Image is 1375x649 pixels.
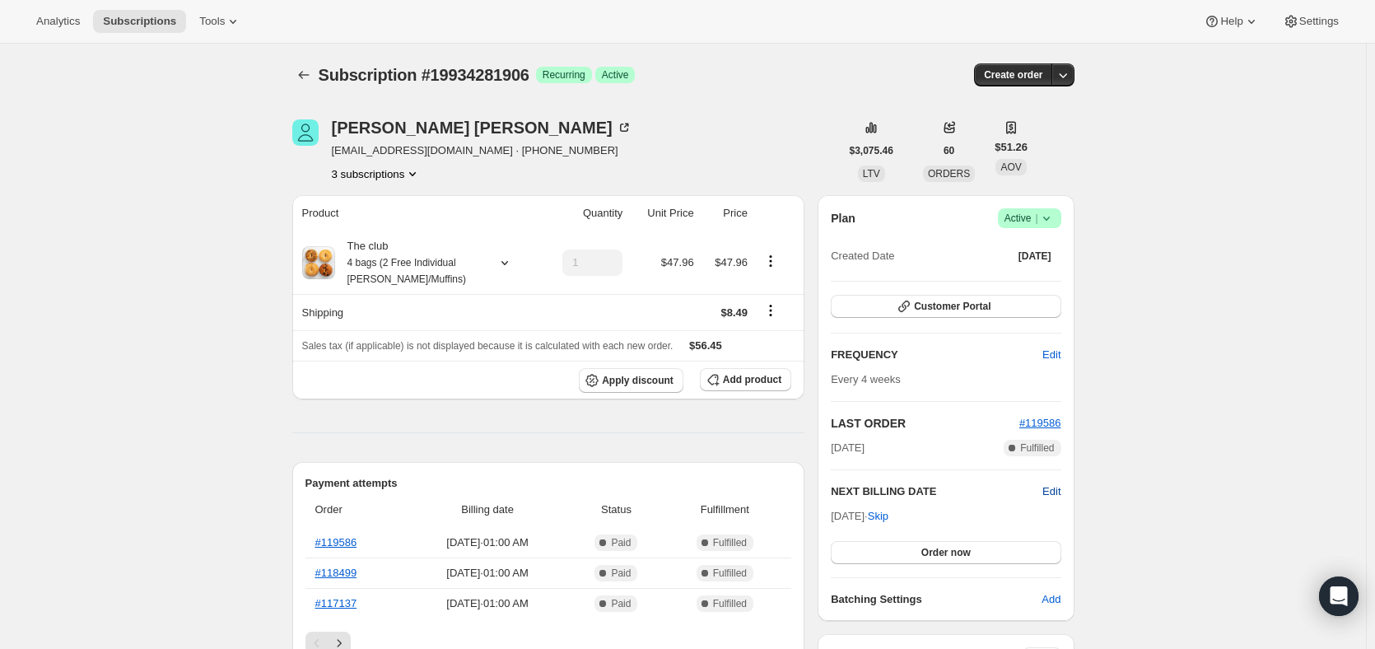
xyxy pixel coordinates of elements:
span: Add [1042,591,1060,608]
span: $47.96 [661,256,694,268]
span: Status [574,502,658,518]
a: #119586 [315,536,357,549]
th: Price [699,195,753,231]
span: Settings [1299,15,1339,28]
button: $3,075.46 [840,139,903,162]
span: Recurring [543,68,585,82]
th: Quantity [539,195,627,231]
button: Customer Portal [831,295,1060,318]
button: #119586 [1019,415,1061,432]
div: Open Intercom Messenger [1319,577,1359,616]
span: [DATE] · [831,510,888,522]
button: Tools [189,10,251,33]
th: Order [305,492,406,528]
span: Customer Portal [914,300,990,313]
span: Paid [611,597,631,610]
span: [DATE] · 01:00 AM [411,565,565,581]
a: #119586 [1019,417,1061,429]
span: Apply discount [602,374,674,387]
span: [DATE] [831,440,865,456]
span: Create order [984,68,1042,82]
span: [DATE] · 01:00 AM [411,595,565,612]
h2: LAST ORDER [831,415,1019,432]
span: [DATE] [1018,250,1051,263]
th: Product [292,195,540,231]
span: $3,075.46 [850,144,893,157]
span: Robert Teplitz [292,119,319,146]
button: Shipping actions [757,301,784,320]
a: #117137 [315,597,357,609]
button: Subscriptions [292,63,315,86]
th: Shipping [292,294,540,330]
span: [DATE] · 01:00 AM [411,535,565,551]
button: Edit [1032,342,1070,368]
span: Active [1004,210,1055,226]
h2: Plan [831,210,855,226]
span: AOV [1000,161,1021,173]
span: Analytics [36,15,80,28]
h2: FREQUENCY [831,347,1042,363]
h6: Batching Settings [831,591,1042,608]
h2: Payment attempts [305,475,792,492]
span: Billing date [411,502,565,518]
span: Fulfillment [669,502,782,518]
span: [EMAIL_ADDRESS][DOMAIN_NAME] · [PHONE_NUMBER] [332,142,632,159]
span: ORDERS [928,168,970,180]
span: $8.49 [720,306,748,319]
span: $47.96 [715,256,748,268]
span: Subscription #19934281906 [319,66,529,84]
button: Edit [1042,483,1060,500]
button: Apply discount [579,368,683,393]
span: Fulfilled [713,536,747,549]
h2: NEXT BILLING DATE [831,483,1042,500]
span: Edit [1042,347,1060,363]
span: Active [602,68,629,82]
span: Every 4 weeks [831,373,901,385]
th: Unit Price [627,195,698,231]
span: Tools [199,15,225,28]
button: Skip [858,503,898,530]
span: Fulfilled [1020,441,1054,455]
button: Product actions [757,252,784,270]
span: Help [1220,15,1242,28]
span: Order now [921,546,971,559]
span: Paid [611,536,631,549]
span: LTV [863,168,880,180]
span: | [1035,212,1037,225]
span: 60 [944,144,954,157]
span: $56.45 [689,339,722,352]
button: Create order [974,63,1052,86]
span: Subscriptions [103,15,176,28]
button: Add [1032,586,1070,613]
span: Add product [723,373,781,386]
button: Help [1194,10,1269,33]
span: $51.26 [995,139,1028,156]
span: Created Date [831,248,894,264]
div: [PERSON_NAME] [PERSON_NAME] [332,119,632,136]
button: [DATE] [1009,245,1061,268]
span: Sales tax (if applicable) is not displayed because it is calculated with each new order. [302,340,674,352]
button: Subscriptions [93,10,186,33]
button: Product actions [332,166,422,182]
img: product img [302,246,335,279]
button: Add product [700,368,791,391]
span: Fulfilled [713,567,747,580]
a: #118499 [315,567,357,579]
div: The club [335,238,483,287]
button: 60 [934,139,964,162]
small: 4 bags (2 Free Individual [PERSON_NAME]/Muffins) [347,257,466,285]
button: Settings [1273,10,1349,33]
span: Fulfilled [713,597,747,610]
span: Skip [868,508,888,525]
button: Analytics [26,10,90,33]
button: Order now [831,541,1060,564]
span: Paid [611,567,631,580]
